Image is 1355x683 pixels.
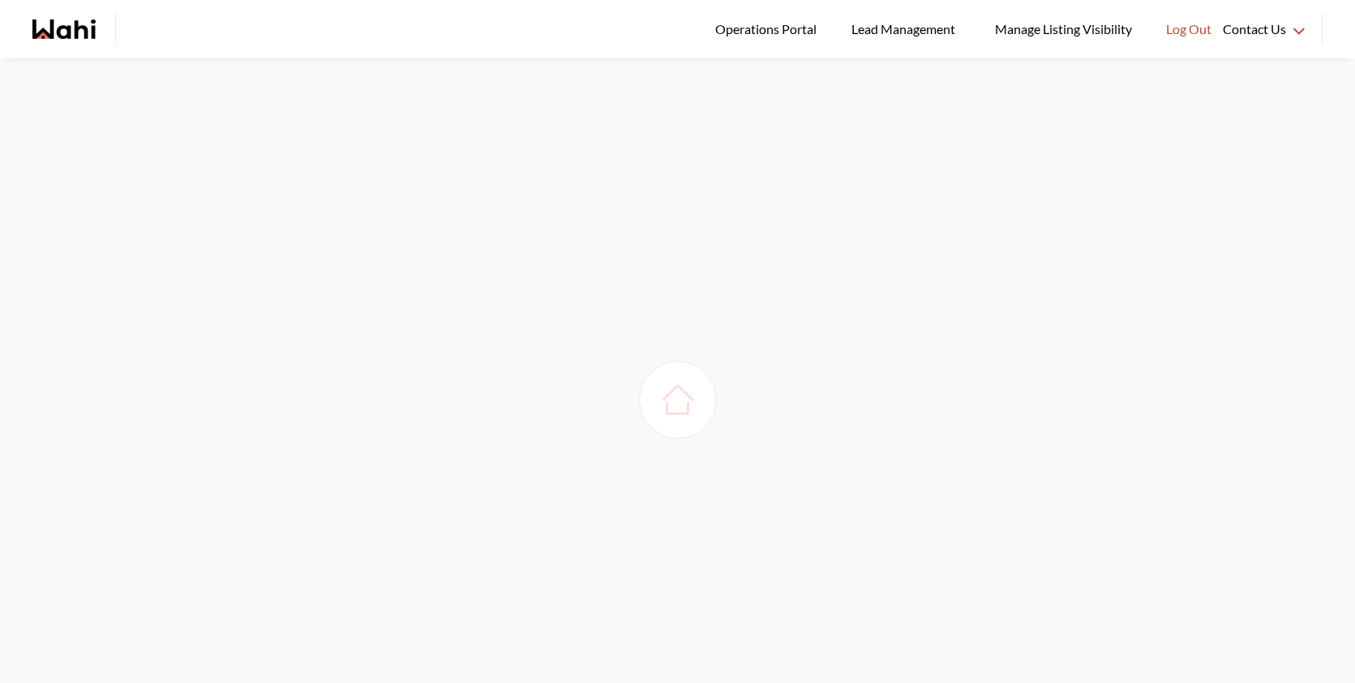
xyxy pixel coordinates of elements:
[1166,19,1211,40] span: Log Out
[32,19,96,39] a: Wahi homepage
[990,19,1137,40] span: Manage Listing Visibility
[715,19,822,40] span: Operations Portal
[655,377,701,423] img: loading house image
[851,19,961,40] span: Lead Management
